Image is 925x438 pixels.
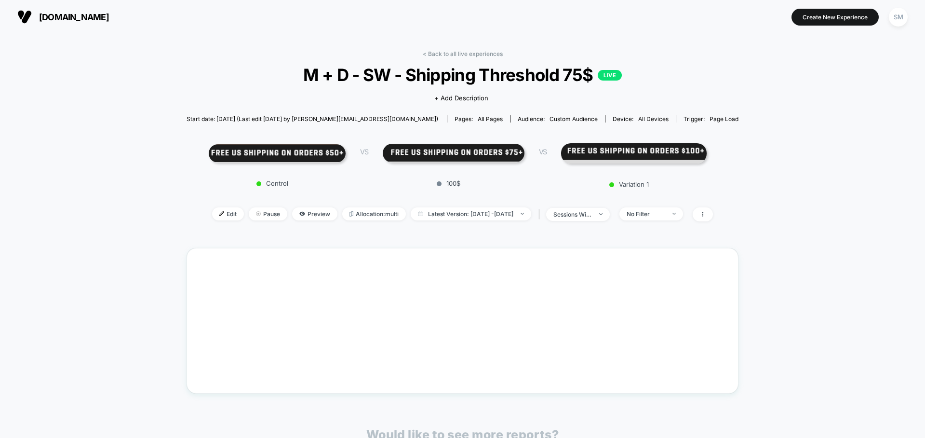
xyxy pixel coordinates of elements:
[292,207,337,220] span: Preview
[360,148,368,156] span: VS
[256,211,261,216] img: end
[17,10,32,24] img: Visually logo
[561,143,707,164] img: Variation 1 main
[553,211,592,218] div: sessions with impression
[187,115,438,123] span: Start date: [DATE] (Last edit [DATE] by [PERSON_NAME][EMAIL_ADDRESS][DOMAIN_NAME])
[536,207,546,221] span: |
[212,207,244,220] span: Edit
[209,144,346,163] img: Control main
[423,50,503,57] a: < Back to all live experiences
[455,115,503,123] div: Pages:
[204,179,341,187] p: Control
[39,12,109,22] span: [DOMAIN_NAME]
[434,94,488,103] span: + Add Description
[411,207,531,220] span: Latest Version: [DATE] - [DATE]
[605,115,676,123] span: Device:
[598,70,622,81] p: LIVE
[378,179,520,187] p: 100$
[638,115,669,123] span: all devices
[478,115,503,123] span: all pages
[599,213,603,215] img: end
[383,144,524,163] img: 100$ main
[521,213,524,215] img: end
[791,9,879,26] button: Create New Experience
[349,211,353,217] img: rebalance
[886,7,911,27] button: SM
[672,213,676,215] img: end
[627,210,665,218] div: No Filter
[342,207,406,220] span: Allocation: multi
[889,8,908,27] div: SM
[710,115,738,123] span: Page Load
[219,211,224,216] img: edit
[556,180,702,188] p: Variation 1
[539,148,547,156] span: VS
[518,115,598,123] div: Audience:
[249,207,287,220] span: Pause
[684,115,738,123] div: Trigger:
[550,115,598,123] span: Custom Audience
[214,65,711,85] span: M + D - SW - Shipping Threshold 75$
[14,9,112,25] button: [DOMAIN_NAME]
[418,211,423,216] img: calendar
